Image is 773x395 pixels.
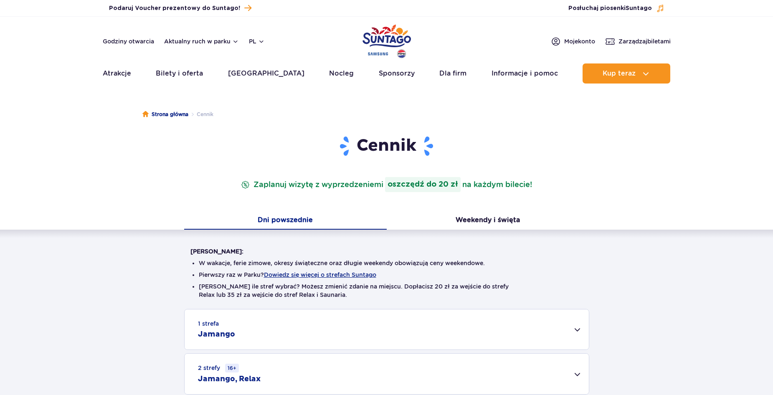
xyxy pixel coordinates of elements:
h2: Jamango [198,329,235,339]
small: 1 strefa [198,319,219,328]
button: Aktualny ruch w parku [164,38,239,45]
a: Strona główna [142,110,188,119]
h1: Cennik [190,135,583,157]
a: Podaruj Voucher prezentowy do Suntago! [109,3,251,14]
button: Kup teraz [583,63,670,84]
a: Zarządzajbiletami [605,36,671,46]
h2: Jamango, Relax [198,374,261,384]
a: Sponsorzy [379,63,415,84]
small: 2 strefy [198,364,239,372]
button: Dni powszednie [184,212,387,230]
span: Podaruj Voucher prezentowy do Suntago! [109,4,240,13]
a: Park of Poland [362,21,411,59]
span: Posłuchaj piosenki [568,4,652,13]
button: Weekendy i święta [387,212,589,230]
span: Suntago [626,5,652,11]
span: Kup teraz [603,70,636,77]
button: pl [249,37,265,46]
button: Dowiedz się więcej o strefach Suntago [264,271,376,278]
p: Zaplanuj wizytę z wyprzedzeniem na każdym bilecie! [239,177,534,192]
a: Informacje i pomoc [492,63,558,84]
a: Dla firm [439,63,466,84]
li: Pierwszy raz w Parku? [199,271,575,279]
a: Godziny otwarcia [103,37,154,46]
a: Atrakcje [103,63,131,84]
strong: [PERSON_NAME]: [190,248,243,255]
span: Zarządzaj biletami [618,37,671,46]
a: Nocleg [329,63,354,84]
li: [PERSON_NAME] ile stref wybrać? Możesz zmienić zdanie na miejscu. Dopłacisz 20 zł za wejście do s... [199,282,575,299]
a: [GEOGRAPHIC_DATA] [228,63,304,84]
small: 16+ [225,364,239,372]
a: Bilety i oferta [156,63,203,84]
strong: oszczędź do 20 zł [385,177,461,192]
li: Cennik [188,110,213,119]
li: W wakacje, ferie zimowe, okresy świąteczne oraz długie weekendy obowiązują ceny weekendowe. [199,259,575,267]
a: Mojekonto [551,36,595,46]
span: Moje konto [564,37,595,46]
button: Posłuchaj piosenkiSuntago [568,4,664,13]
